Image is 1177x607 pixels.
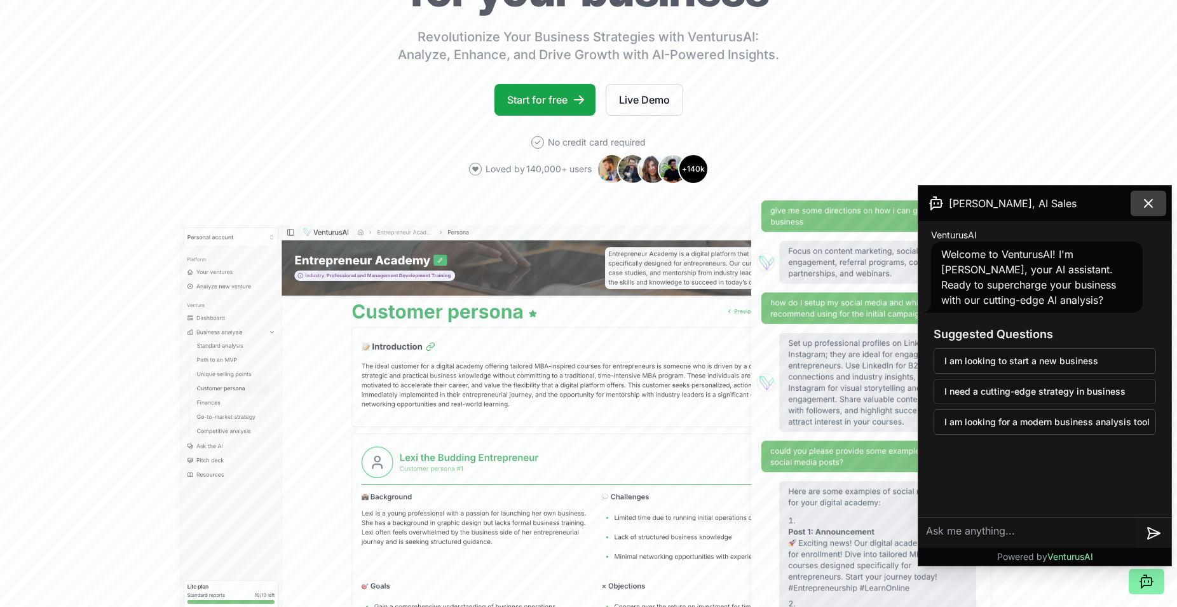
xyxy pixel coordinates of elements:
span: VenturusAI [931,229,977,242]
h3: Suggested Questions [934,325,1156,343]
img: Avatar 2 [617,154,648,184]
img: Avatar 1 [597,154,627,184]
span: [PERSON_NAME], AI Sales [949,196,1077,211]
span: VenturusAI [1047,551,1093,562]
button: I am looking to start a new business [934,348,1156,374]
img: Avatar 4 [658,154,688,184]
button: I need a cutting-edge strategy in business [934,379,1156,404]
a: Start for free [494,84,595,116]
p: Powered by [997,550,1093,563]
button: I am looking for a modern business analysis tool [934,409,1156,435]
span: Welcome to VenturusAI! I'm [PERSON_NAME], your AI assistant. Ready to supercharge your business w... [941,248,1116,306]
a: Live Demo [606,84,683,116]
img: Avatar 3 [637,154,668,184]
